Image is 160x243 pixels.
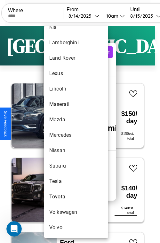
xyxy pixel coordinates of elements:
[44,158,108,174] li: Subaru
[44,35,108,50] li: Lamborghini
[44,50,108,66] li: Land Rover
[44,204,108,220] li: Volkswagen
[44,174,108,189] li: Tesla
[44,81,108,97] li: Lincoln
[44,189,108,204] li: Toyota
[44,220,108,235] li: Volvo
[44,66,108,81] li: Lexus
[3,111,8,137] div: Give Feedback
[44,112,108,127] li: Mazda
[44,127,108,143] li: Mercedes
[44,20,108,35] li: Kia
[6,221,22,237] iframe: Intercom live chat
[44,143,108,158] li: Nissan
[44,97,108,112] li: Maserati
